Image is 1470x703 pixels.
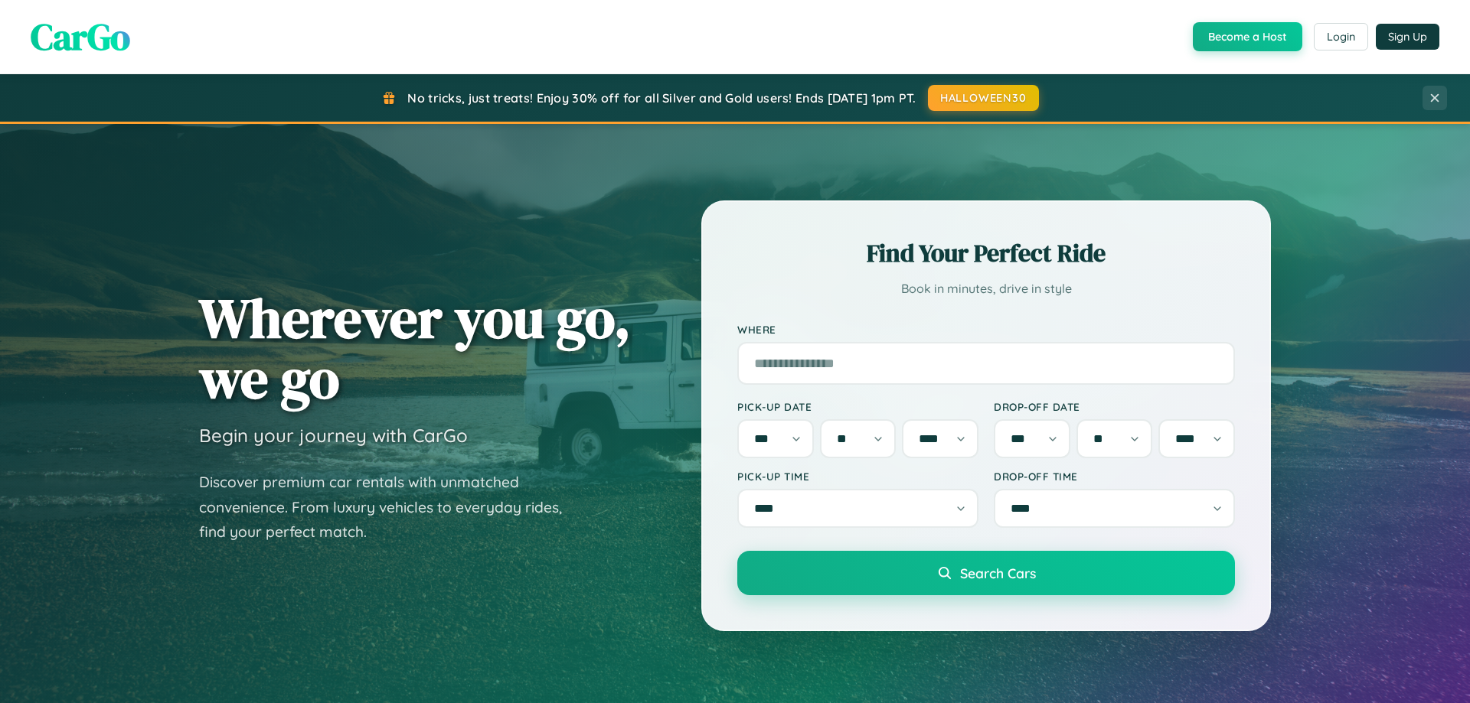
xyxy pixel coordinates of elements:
[994,400,1235,413] label: Drop-off Date
[737,323,1235,336] label: Where
[737,278,1235,300] p: Book in minutes, drive in style
[1376,24,1439,50] button: Sign Up
[928,85,1039,111] button: HALLOWEEN30
[199,470,582,545] p: Discover premium car rentals with unmatched convenience. From luxury vehicles to everyday rides, ...
[737,551,1235,595] button: Search Cars
[737,236,1235,270] h2: Find Your Perfect Ride
[737,470,978,483] label: Pick-up Time
[1314,23,1368,50] button: Login
[199,288,631,408] h1: Wherever you go, we go
[960,565,1036,581] span: Search Cars
[994,470,1235,483] label: Drop-off Time
[199,424,468,447] h3: Begin your journey with CarGo
[31,11,130,62] span: CarGo
[407,90,916,106] span: No tricks, just treats! Enjoy 30% off for all Silver and Gold users! Ends [DATE] 1pm PT.
[737,400,978,413] label: Pick-up Date
[1193,22,1302,51] button: Become a Host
